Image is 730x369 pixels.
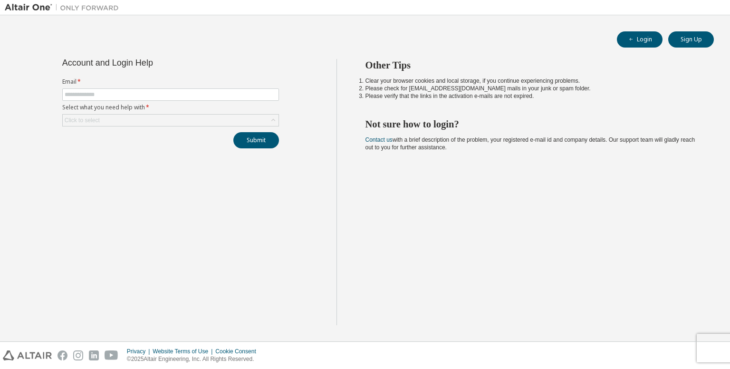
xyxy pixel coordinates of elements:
button: Sign Up [668,31,714,48]
a: Contact us [365,136,393,143]
img: linkedin.svg [89,350,99,360]
li: Clear your browser cookies and local storage, if you continue experiencing problems. [365,77,697,85]
img: instagram.svg [73,350,83,360]
div: Privacy [127,348,153,355]
div: Account and Login Help [62,59,236,67]
div: Website Terms of Use [153,348,215,355]
img: youtube.svg [105,350,118,360]
h2: Not sure how to login? [365,118,697,130]
span: with a brief description of the problem, your registered e-mail id and company details. Our suppo... [365,136,695,151]
div: Cookie Consent [215,348,261,355]
p: © 2025 Altair Engineering, Inc. All Rights Reserved. [127,355,262,363]
img: facebook.svg [58,350,67,360]
div: Click to select [63,115,279,126]
li: Please verify that the links in the activation e-mails are not expired. [365,92,697,100]
h2: Other Tips [365,59,697,71]
button: Submit [233,132,279,148]
label: Email [62,78,279,86]
label: Select what you need help with [62,104,279,111]
img: altair_logo.svg [3,350,52,360]
img: Altair One [5,3,124,12]
li: Please check for [EMAIL_ADDRESS][DOMAIN_NAME] mails in your junk or spam folder. [365,85,697,92]
button: Login [617,31,663,48]
div: Click to select [65,117,100,124]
